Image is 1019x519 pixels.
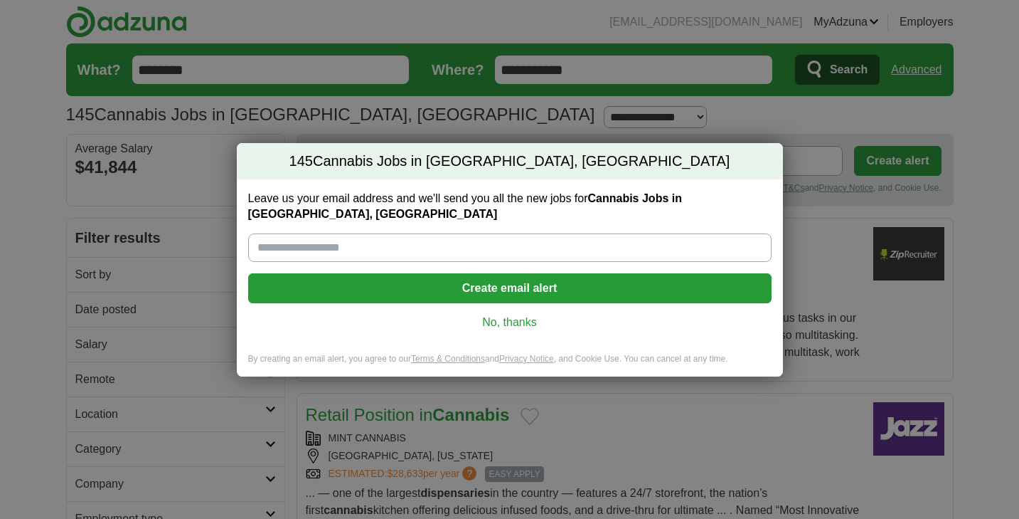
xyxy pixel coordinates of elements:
[248,273,772,303] button: Create email alert
[248,191,772,222] label: Leave us your email address and we'll send you all the new jobs for
[499,354,554,364] a: Privacy Notice
[237,143,783,180] h2: Cannabis Jobs in [GEOGRAPHIC_DATA], [GEOGRAPHIC_DATA]
[260,315,760,330] a: No, thanks
[411,354,485,364] a: Terms & Conditions
[237,353,783,377] div: By creating an email alert, you agree to our and , and Cookie Use. You can cancel at any time.
[289,152,313,172] span: 145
